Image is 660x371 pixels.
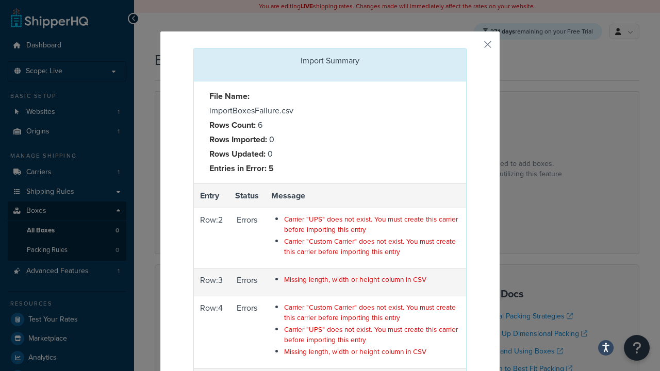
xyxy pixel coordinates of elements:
span: Carrier "UPS" does not exist. You must create this carrier before importing this entry [284,214,458,234]
div: importBoxesFailure.csv 6 0 0 [202,89,330,176]
span: Carrier "Custom Carrier" does not exist. You must create this carrier before importing this entry [284,236,456,256]
td: Row: 2 [194,208,229,268]
td: Row: 3 [194,268,229,296]
strong: File Name: [209,90,250,102]
span: Carrier "Custom Carrier" does not exist. You must create this carrier before importing this entry [284,302,456,322]
strong: Rows Imported: [209,133,267,145]
span: Missing length, width or height column in CSV [284,346,426,357]
strong: Entries in Error: 5 [209,162,274,174]
strong: Rows Count: [209,119,256,131]
h3: Import Summary [202,56,458,65]
td: Errors [229,296,265,368]
th: Entry [194,183,229,208]
td: Errors [229,208,265,268]
td: Row: 4 [194,296,229,368]
span: Carrier "UPS" does not exist. You must create this carrier before importing this entry [284,324,458,344]
th: Message [265,183,466,208]
th: Status [229,183,265,208]
strong: Rows Updated: [209,148,266,160]
td: Errors [229,268,265,296]
span: Missing length, width or height column in CSV [284,274,426,284]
